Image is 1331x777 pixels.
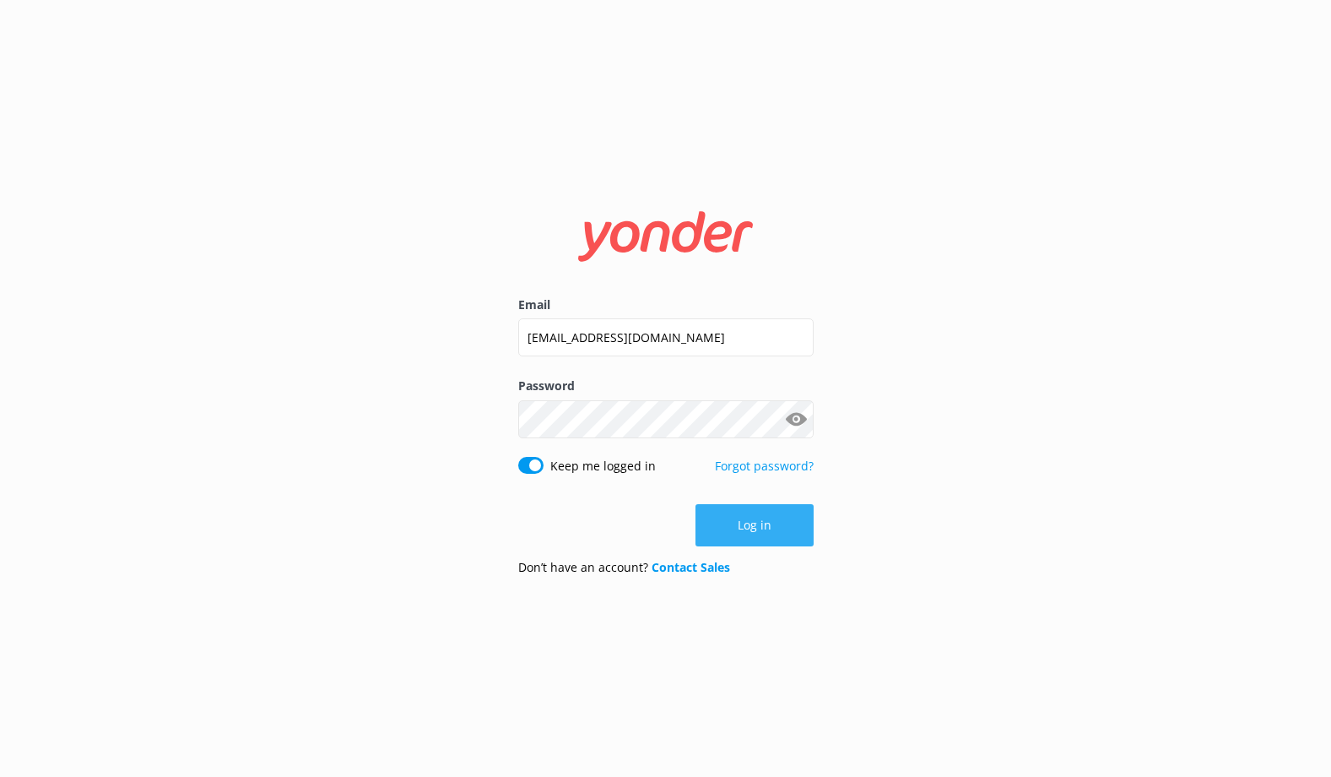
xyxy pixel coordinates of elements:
a: Contact Sales [652,559,730,575]
input: user@emailaddress.com [518,318,814,356]
button: Log in [695,504,814,546]
label: Password [518,377,814,395]
label: Keep me logged in [550,457,656,475]
p: Don’t have an account? [518,558,730,577]
button: Show password [780,402,814,436]
a: Forgot password? [715,458,814,474]
label: Email [518,296,814,314]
